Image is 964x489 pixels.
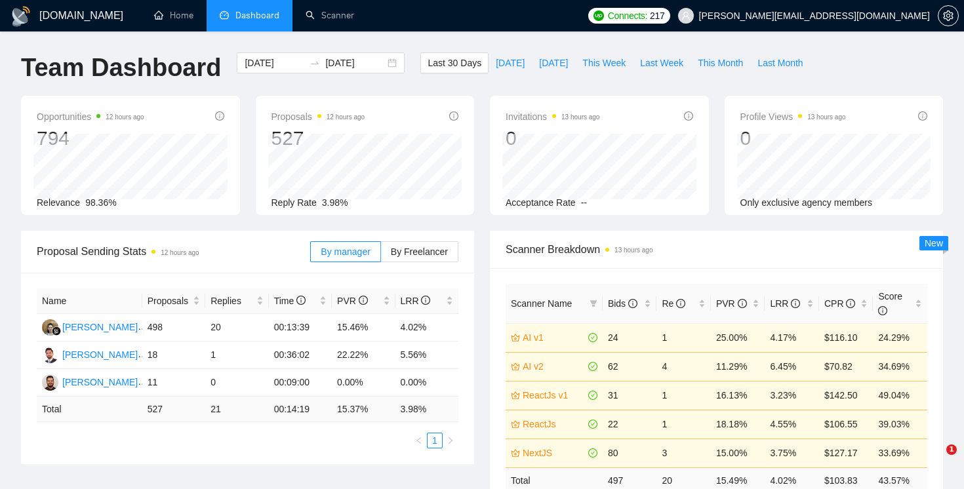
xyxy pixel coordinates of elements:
button: This Week [575,52,633,73]
span: Invitations [506,109,599,125]
a: ReactJs v1 [523,388,586,402]
span: New [925,238,943,248]
td: 0.00% [332,369,395,397]
span: Last Month [757,56,803,70]
span: CPR [824,298,855,309]
td: 16.13% [711,381,765,410]
td: $70.82 [819,352,874,381]
span: [DATE] [496,56,525,70]
li: Previous Page [411,433,427,448]
td: 3.23% [765,381,819,410]
input: End date [325,56,385,70]
span: crown [511,448,520,458]
td: 15.46% [332,314,395,342]
span: check-circle [588,333,597,342]
td: 00:36:02 [269,342,332,369]
span: setting [938,10,958,21]
a: AA[PERSON_NAME] [42,376,138,387]
th: Proposals [142,288,205,314]
td: 11 [142,369,205,397]
span: Reply Rate [271,197,317,208]
span: 98.36% [85,197,116,208]
td: 498 [142,314,205,342]
td: 22 [603,410,657,439]
td: $127.17 [819,439,874,467]
div: [PERSON_NAME] [62,375,138,389]
button: Last Month [750,52,810,73]
td: 3.75% [765,439,819,467]
span: filter [587,294,600,313]
span: dashboard [220,10,229,20]
span: Scanner Breakdown [506,241,927,258]
div: [PERSON_NAME] [62,347,138,362]
time: 12 hours ago [106,113,144,121]
span: right [447,437,454,444]
td: 4.55% [765,410,819,439]
span: check-circle [588,362,597,371]
button: right [443,433,458,448]
td: 24.29% [873,323,927,352]
a: homeHome [154,10,193,21]
span: crown [511,362,520,371]
td: 11.29% [711,352,765,381]
td: 33.69% [873,439,927,467]
img: upwork-logo.png [593,10,604,21]
a: AI v2 [523,359,586,374]
span: Time [274,296,306,306]
a: ReactJs [523,417,586,431]
td: 25.00% [711,323,765,352]
td: 31 [603,381,657,410]
td: 39.03% [873,410,927,439]
span: info-circle [676,299,685,308]
span: Relevance [37,197,80,208]
span: user [681,11,691,20]
span: Proposals [271,109,365,125]
span: info-circle [421,296,430,305]
button: [DATE] [489,52,532,73]
span: Last 30 Days [428,56,481,70]
time: 13 hours ago [561,113,599,121]
a: ES[PERSON_NAME] [42,321,138,332]
span: info-circle [791,299,800,308]
td: 5.56% [395,342,459,369]
td: 527 [142,397,205,422]
td: 6.45% [765,352,819,381]
button: left [411,433,427,448]
span: This Month [698,56,743,70]
span: PVR [716,298,747,309]
td: 18 [142,342,205,369]
a: searchScanner [306,10,354,21]
img: logo [10,6,31,27]
span: info-circle [738,299,747,308]
span: Dashboard [235,10,279,21]
th: Replies [205,288,268,314]
span: This Week [582,56,626,70]
span: info-circle [359,296,368,305]
td: 34.69% [873,352,927,381]
td: 20 [205,314,268,342]
button: setting [938,5,959,26]
td: 18.18% [711,410,765,439]
span: -- [581,197,587,208]
h1: Team Dashboard [21,52,221,83]
span: Replies [211,294,253,308]
span: filter [590,300,597,307]
td: 3 [656,439,711,467]
input: Start date [245,56,304,70]
span: By Freelancer [391,246,448,257]
span: info-circle [878,306,887,315]
span: info-circle [215,111,224,121]
td: Total [37,397,142,422]
span: Profile Views [740,109,846,125]
td: 49.04% [873,381,927,410]
span: crown [511,391,520,400]
td: 15.00% [711,439,765,467]
span: crown [511,333,520,342]
span: 3.98% [322,197,348,208]
td: 0.00% [395,369,459,397]
th: Name [37,288,142,314]
a: AI v1 [523,330,586,345]
span: info-circle [449,111,458,121]
span: info-circle [846,299,855,308]
td: 21 [205,397,268,422]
